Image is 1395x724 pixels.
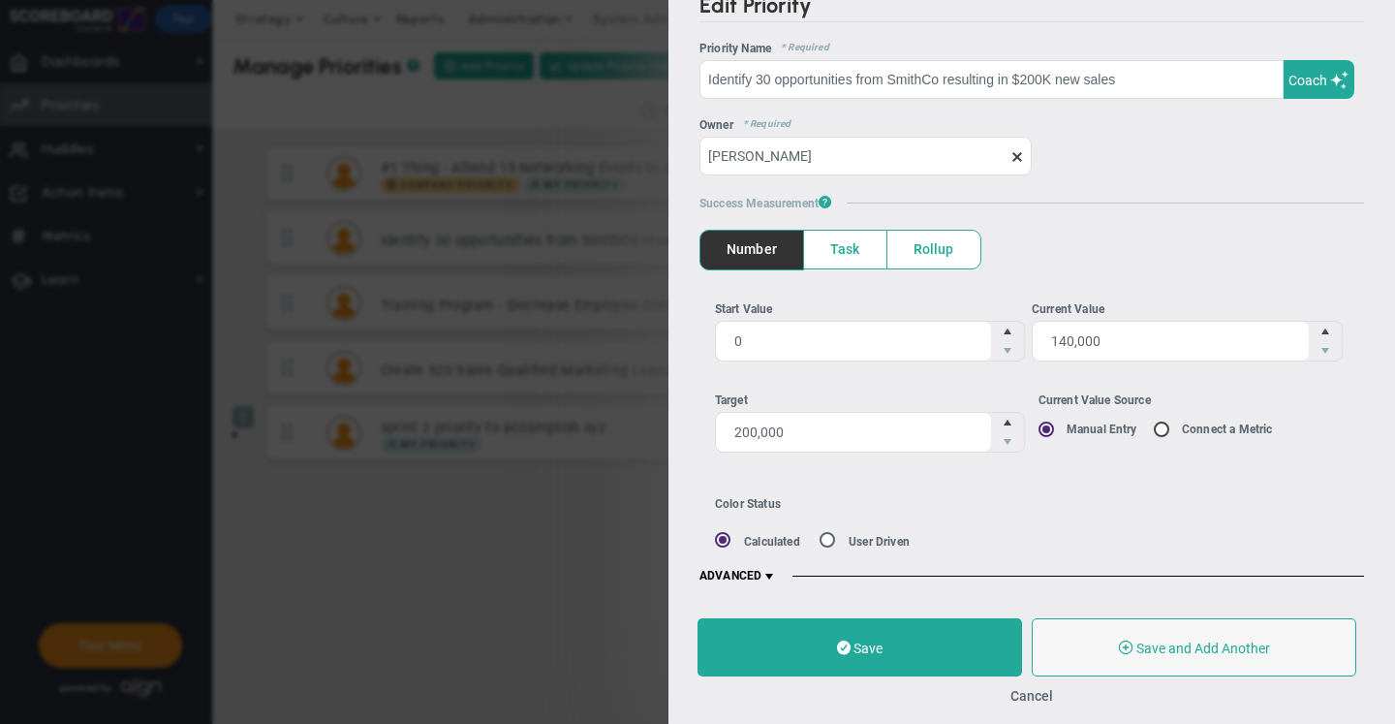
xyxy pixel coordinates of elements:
button: Coach [1284,60,1355,99]
span: Save [853,641,883,656]
input: Current Value [1033,322,1309,361]
span: clear [1032,146,1047,165]
input: Target [716,413,992,452]
span: Increase value [991,413,1024,432]
span: Task [804,231,886,268]
span: Success Measurement [699,195,831,210]
span: Decrease value [991,341,1024,361]
span: Number [700,231,803,268]
label: User Driven [849,535,910,549]
span: Increase value [1309,322,1342,341]
span: * Required [771,42,829,55]
div: Current Value Source [1038,392,1349,410]
label: Manual Entry [1067,423,1137,436]
span: Coach [1288,73,1327,88]
button: Save and Add Another [1032,618,1356,677]
button: Cancel [1010,688,1053,704]
span: ADVANCED [699,569,777,584]
div: Owner [699,118,1364,132]
input: Start Value [716,322,992,361]
div: Priority Name [699,42,1364,55]
div: Color Status [715,497,1104,511]
span: Rollup [887,231,980,268]
span: Increase value [991,322,1024,341]
input: Search or Invite Team Members [699,137,1032,175]
div: Target [715,392,1026,410]
span: Save and Add Another [1136,641,1270,656]
span: Decrease value [991,432,1024,452]
button: Save [697,618,1022,677]
label: Calculated [744,535,800,549]
span: * Required [733,118,791,132]
div: Start Value [715,300,1026,319]
span: Decrease value [1309,341,1342,361]
label: Connect a Metric [1182,423,1273,436]
div: Current Value [1032,300,1343,319]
